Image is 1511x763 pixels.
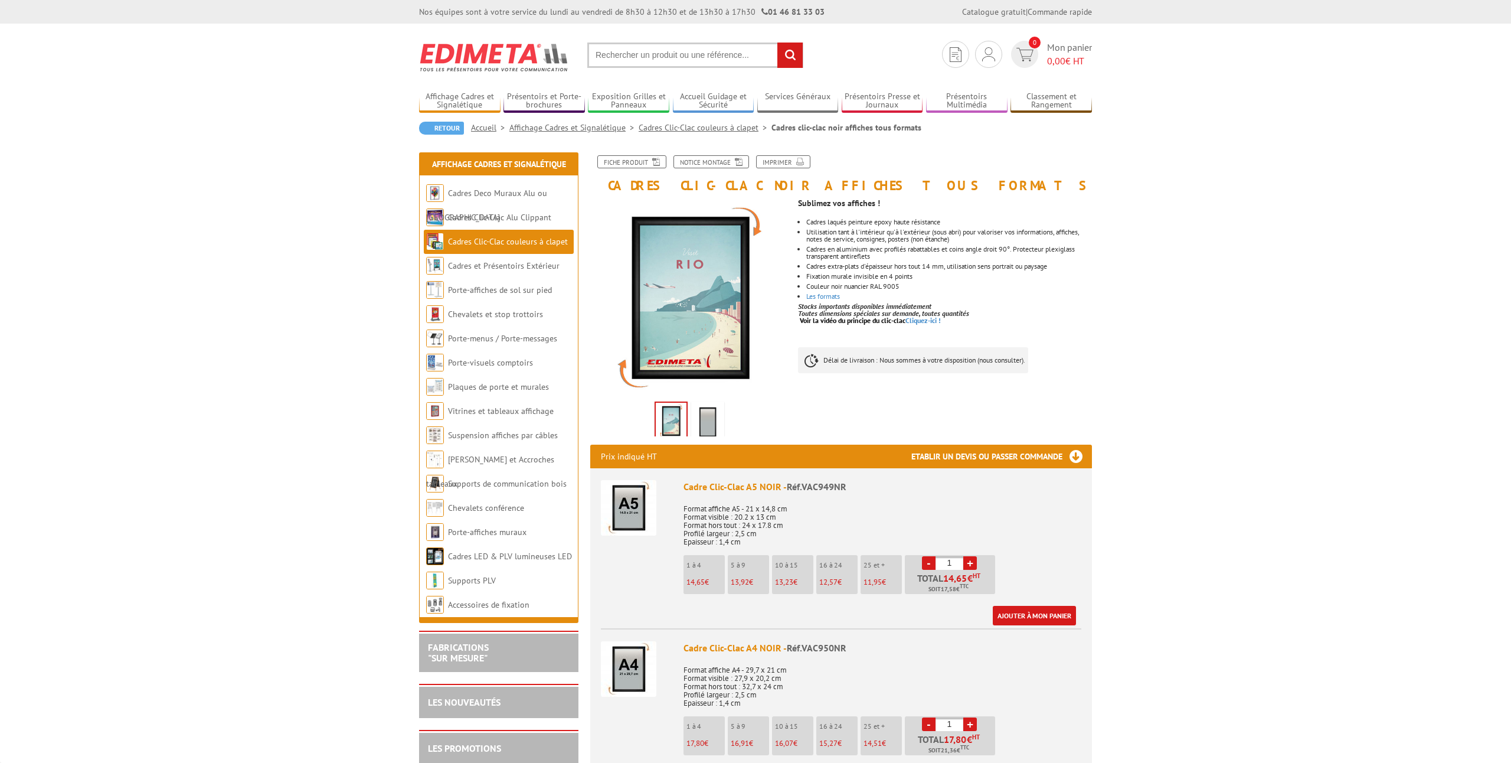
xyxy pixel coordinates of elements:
p: € [731,578,769,586]
p: € [775,739,813,748]
span: 14,51 [864,738,882,748]
a: Chevalets conférence [448,503,524,513]
li: Cadres en aluminium avec profilés rabattables et coins angle droit 90°. Protecteur plexiglass tra... [806,246,1092,260]
img: Vitrines et tableaux affichage [426,402,444,420]
p: Sublimez vos affiches ! [798,200,1092,207]
span: 14,65 [943,573,967,583]
p: € [775,578,813,586]
p: € [686,578,725,586]
a: Ajouter à mon panier [993,606,1076,625]
span: Réf.VAC949NR [787,481,846,493]
a: - [922,718,936,731]
span: 16,91 [731,738,749,748]
img: Cadres et Présentoirs Extérieur [426,257,444,275]
p: 5 à 9 [731,561,769,569]
a: Affichage Cadres et Signalétique [419,92,501,111]
a: Voir la vidéo du principe du clic-clacCliquez-ici ! [800,316,941,325]
p: € [686,739,725,748]
a: Affichage Cadres et Signalétique [509,122,639,133]
a: Cadres Clic-Clac Alu Clippant [448,212,551,223]
li: Cadres extra-plats d'épaisseur hors tout 14 mm, utilisation sens portrait ou paysage [806,263,1092,270]
p: Total [908,735,995,755]
a: Vitrines et tableaux affichage [448,406,554,416]
li: Cadres clic-clac noir affiches tous formats [771,122,921,133]
h3: Etablir un devis ou passer commande [911,445,1092,468]
a: Supports PLV [448,575,496,586]
img: devis rapide [982,47,995,61]
img: cadres_aluminium_clic_clac_vac949nr.jpg [590,198,789,397]
p: 1 à 4 [686,722,725,731]
img: Supports PLV [426,572,444,589]
li: Fixation murale invisible en 4 points [806,273,1092,280]
p: 5 à 9 [731,722,769,731]
p: 10 à 15 [775,561,813,569]
a: devis rapide 0 Mon panier 0,00€ HT [1008,41,1092,68]
span: Réf.VAC950NR [787,642,846,654]
img: Porte-affiches de sol sur pied [426,281,444,299]
img: Porte-visuels comptoirs [426,354,444,371]
p: Total [908,573,995,594]
a: Commande rapide [1028,6,1092,17]
img: Porte-menus / Porte-messages [426,330,444,347]
input: rechercher [777,43,803,68]
p: € [819,578,858,586]
span: 0 [1029,37,1041,48]
img: Accessoires de fixation [426,596,444,614]
strong: 01 46 81 33 03 [761,6,825,17]
a: Chevalets et stop trottoirs [448,309,543,319]
p: 1 à 4 [686,561,725,569]
div: Cadre Clic-Clac A4 NOIR - [683,641,1081,655]
a: Les formats [806,292,840,301]
a: LES PROMOTIONS [428,742,501,754]
img: Cadres Clic-Clac couleurs à clapet [426,233,444,250]
a: Services Généraux [757,92,839,111]
sup: HT [973,572,980,580]
span: 17,80 [686,738,704,748]
span: 13,23 [775,577,793,587]
a: Accessoires de fixation [448,599,529,610]
a: - [922,556,936,570]
span: 16,07 [775,738,793,748]
p: € [731,739,769,748]
a: Affichage Cadres et Signalétique [432,159,566,169]
span: 14,65 [686,577,705,587]
img: Cadre Clic-Clac A4 NOIR [601,641,656,697]
img: Cadres Deco Muraux Alu ou Bois [426,184,444,202]
li: Utilisation tant à l'intérieur qu'à l'extérieur (sous abri) pour valoriser vos informations, affi... [806,229,1092,243]
a: Cadres et Présentoirs Extérieur [448,260,560,271]
p: € [819,739,858,748]
em: Stocks importants disponibles immédiatement [798,302,931,311]
p: 25 et + [864,722,902,731]
sup: TTC [960,744,969,751]
span: Soit € [928,585,969,594]
a: Imprimer [756,155,810,168]
a: Cadres Clic-Clac couleurs à clapet [639,122,771,133]
li: Couleur noir nuancier RAL 9005 [806,283,1092,290]
img: cadres_aluminium_clic_clac_vac949nr.jpg [656,403,686,439]
a: Cadres Deco Muraux Alu ou [GEOGRAPHIC_DATA] [426,188,547,223]
a: Classement et Rangement [1010,92,1092,111]
a: Porte-menus / Porte-messages [448,333,557,344]
span: 15,27 [819,738,838,748]
a: Porte-visuels comptoirs [448,357,533,368]
span: € HT [1047,54,1092,68]
img: cadre_noir_vide.jpg [694,404,722,441]
img: Porte-affiches muraux [426,523,444,541]
span: 11,95 [864,577,882,587]
a: Accueil [471,122,509,133]
span: 0,00 [1047,55,1065,67]
img: devis rapide [950,47,961,62]
div: Nos équipes sont à votre service du lundi au vendredi de 8h30 à 12h30 et de 13h30 à 17h30 [419,6,825,18]
a: Présentoirs Multimédia [926,92,1008,111]
a: + [963,556,977,570]
img: Cadres LED & PLV lumineuses LED [426,547,444,565]
a: Présentoirs et Porte-brochures [503,92,585,111]
a: [PERSON_NAME] et Accroches tableaux [426,454,554,489]
a: Accueil Guidage et Sécurité [673,92,754,111]
span: 17,58 [941,585,956,594]
a: Plaques de porte et murales [448,382,549,392]
p: 25 et + [864,561,902,569]
img: Cadre Clic-Clac A5 NOIR [601,480,656,536]
img: Chevalets conférence [426,499,444,517]
img: devis rapide [1016,48,1034,61]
